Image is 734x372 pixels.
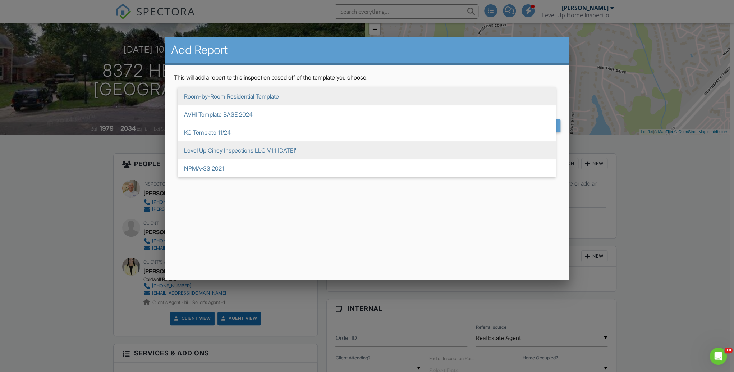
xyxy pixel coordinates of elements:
[178,159,556,177] span: NPMA-33 2021
[178,105,556,123] span: AVHI Template BASE 2024
[178,87,556,105] span: Room-by-Room Residential Template
[724,348,733,353] span: 10
[178,141,556,159] span: Level Up Cincy Inspections LLC V1.1 [DATE]⁸
[710,348,727,365] iframe: Intercom live chat
[171,43,563,57] h2: Add Report
[174,73,560,81] p: This will add a report to this inspection based off of the template you choose.
[178,123,556,141] span: KC Template 11/24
